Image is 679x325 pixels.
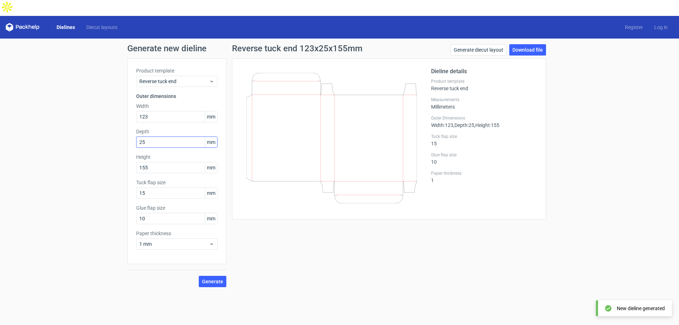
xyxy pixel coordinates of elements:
[136,153,217,161] label: Height
[205,188,217,198] span: mm
[431,170,537,176] label: Paper thickness
[51,24,81,31] a: Dielines
[619,24,649,31] a: Register
[431,134,537,139] label: Tuck flap size
[617,305,665,312] div: New dieline generated
[431,152,537,165] div: 10
[205,162,217,173] span: mm
[136,93,217,100] h3: Outer dimensions
[431,67,537,76] h2: Dieline details
[202,279,223,284] span: Generate
[431,79,537,91] div: Reverse tuck end
[205,111,217,122] span: mm
[139,240,209,248] span: 1 mm
[453,122,474,128] span: , Depth : 25
[136,230,217,237] label: Paper thickness
[81,24,123,31] a: Diecut layouts
[199,276,226,287] button: Generate
[136,103,217,110] label: Width
[431,170,537,183] div: 1
[451,44,506,56] a: Generate diecut layout
[232,44,362,53] h1: Reverse tuck end 123x25x155mm
[431,79,537,84] label: Product template
[509,44,546,56] a: Download file
[431,97,537,103] label: Measurements
[205,213,217,224] span: mm
[431,152,537,158] label: Glue flap size
[136,67,217,74] label: Product template
[431,122,453,128] span: Width : 123
[205,137,217,147] span: mm
[139,78,209,85] span: Reverse tuck end
[127,44,552,53] h1: Generate new dieline
[431,134,537,146] div: 15
[136,128,217,135] label: Depth
[136,179,217,186] label: Tuck flap size
[474,122,499,128] span: , Height : 155
[136,204,217,211] label: Glue flap size
[649,24,673,31] a: Log in
[431,97,537,110] div: Millimeters
[431,115,537,121] label: Outer Dimensions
